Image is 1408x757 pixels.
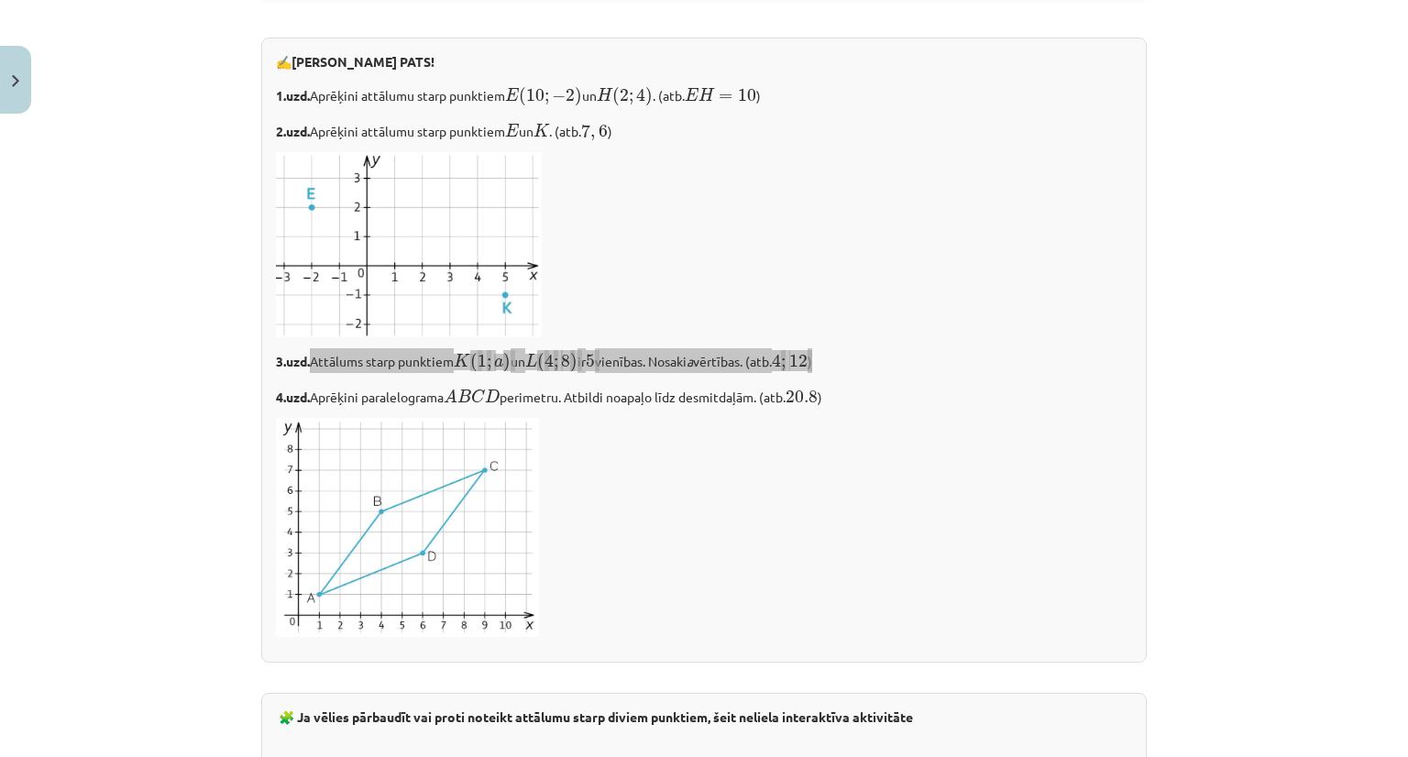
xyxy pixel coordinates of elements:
[581,124,590,137] span: 7
[544,354,554,368] span: 4
[276,52,1132,71] p: ✍️
[276,348,1132,373] p: Attālums starp punktiem un ir vienības. Nosaki vērtības. (atb. )
[276,384,1132,407] p: Aprēķini paralelograma perimetru. Atbildi noapaļo līdz desmitdaļām. (atb. )
[525,354,537,367] span: L
[505,88,519,101] span: E
[276,353,310,369] b: 3.uzd.
[457,389,471,402] span: B
[636,88,645,102] span: 4
[789,355,808,368] span: 12
[719,93,732,101] span: =
[554,358,558,370] span: ;
[629,93,633,104] span: ;
[485,389,500,402] span: D
[612,87,620,106] span: (
[537,353,544,372] span: (
[738,89,756,102] span: 10
[586,355,595,368] span: 5
[471,389,485,403] span: C
[276,87,310,104] b: 1.uzd.
[276,82,1132,107] p: Aprēķini attālumu starp punktiem un . (atb. )
[276,118,1132,141] p: Aprēķini attālumu starp punktiem un . (atb. )
[503,353,511,372] span: )
[478,355,487,368] span: 1
[786,390,818,403] span: 20.8
[444,389,457,402] span: A
[772,354,781,368] span: 4
[494,358,503,368] span: a
[781,358,786,370] span: ;
[570,353,577,372] span: )
[597,88,612,101] span: H
[276,389,310,405] b: 4.uzd.
[620,89,629,102] span: 2
[12,75,19,87] img: icon-close-lesson-0947bae3869378f0d4975bcd49f059093ad1ed9edebbc8119c70593378902aed.svg
[487,358,491,370] span: ;
[599,125,608,137] span: 6
[645,87,653,106] span: )
[544,93,549,104] span: ;
[552,90,566,103] span: −
[454,354,470,367] span: K
[291,53,434,70] b: [PERSON_NAME] PATS!
[575,87,582,106] span: )
[590,131,595,140] span: ,
[276,123,310,139] b: 2.uzd.
[566,89,575,102] span: 2
[297,708,913,725] b: Ja vēlies pārbaudīt vai proti noteikt attālumu starp diviem punktiem, šeit neliela interaktīva ak...
[519,87,526,106] span: (
[561,355,570,368] span: 8
[276,708,1132,727] p: 🧩
[526,89,544,102] span: 10
[505,124,519,137] span: E
[687,353,693,369] i: a
[470,353,478,372] span: (
[698,88,714,101] span: H
[533,124,550,137] span: K
[685,88,698,101] span: E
